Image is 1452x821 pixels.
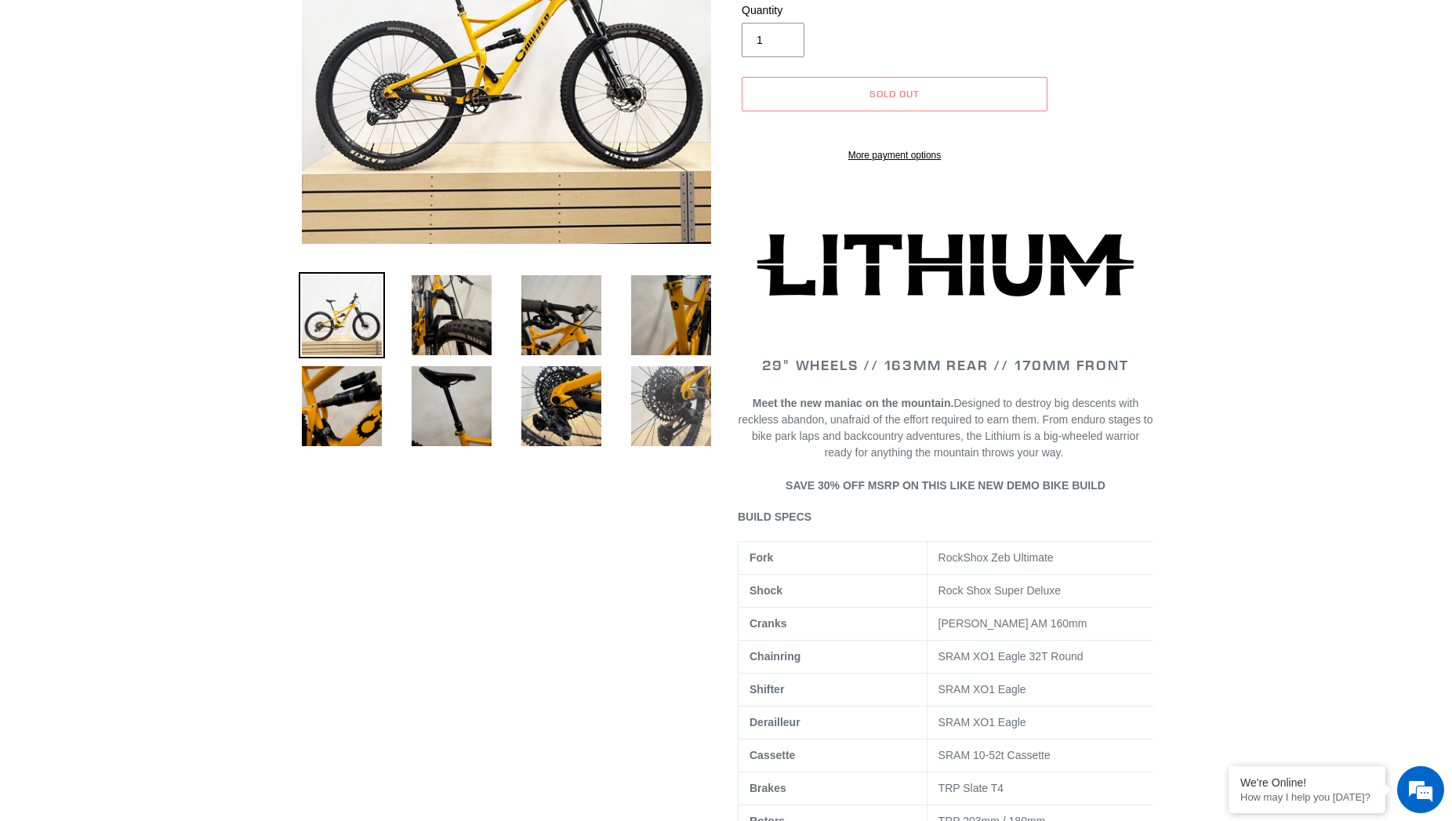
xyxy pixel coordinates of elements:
[786,479,1105,492] span: SAVE 30% OFF MSRP ON THIS LIKE NEW DEMO BIKE BUILD
[753,397,954,409] b: Meet the new maniac on the mountain.
[518,272,604,358] img: Load image into Gallery viewer, DEMO BIKE: LITHIUM - Gnarigold - LG (Complete Bike) # 26
[757,234,1134,296] img: Lithium-Logo_480x480.png
[750,650,800,663] b: Chainring
[927,739,1157,772] td: SRAM 10-52t Cassette
[750,683,784,696] b: Shifter
[750,782,786,794] b: Brakes
[927,772,1157,805] td: TRP Slate T4
[738,510,811,523] span: BUILD SPECS
[869,88,920,100] span: Sold out
[938,617,1087,630] span: [PERSON_NAME] AM 160mm
[1240,776,1374,789] div: We're Online!
[762,356,1128,374] span: 29" WHEELS // 163mm REAR // 170mm FRONT
[750,584,782,597] b: Shock
[628,272,714,358] img: Load image into Gallery viewer, DEMO BIKE: LITHIUM - Gnarigold - LG (Complete Bike) # 26
[518,363,604,449] img: Load image into Gallery viewer, DEMO BIKE: LITHIUM - Gnarigold - LG (Complete Bike) # 26
[938,716,1026,728] span: SRAM XO1 Eagle
[938,584,1061,597] span: Rock Shox Super Deluxe
[938,683,1026,696] span: SRAM XO1 Eagle
[752,413,1153,459] span: From enduro stages to bike park laps and backcountry adventures, the Lithium is a big-wheeled war...
[628,363,714,449] img: Load image into Gallery viewer, DEMO BIKE: LITHIUM - Gnarigold - LG (Complete Bike) # 26
[1240,791,1374,803] p: How may I help you today?
[750,716,800,728] b: Derailleur
[1061,446,1064,459] span: .
[750,749,795,761] b: Cassette
[938,650,1084,663] span: SRAM XO1 Eagle 32T Round
[750,617,786,630] b: Cranks
[938,551,1054,564] span: RockShox Zeb Ultimate
[408,272,495,358] img: Load image into Gallery viewer, DEMO BIKE: LITHIUM - Gnarigold - LG (Complete Bike) # 26
[408,363,495,449] img: Load image into Gallery viewer, DEMO BIKE: LITHIUM - Gnarigold - LG (Complete Bike) # 26
[742,148,1047,162] a: More payment options
[742,2,891,19] label: Quantity
[739,397,1153,459] span: Designed to destroy big descents with reckless abandon, unafraid of the effort required to earn t...
[299,363,385,449] img: Load image into Gallery viewer, DEMO BIKE: LITHIUM - Gnarigold - LG (Complete Bike) # 26
[742,77,1047,111] button: Sold out
[750,551,773,564] b: Fork
[299,272,385,358] img: Load image into Gallery viewer, DEMO BIKE: LITHIUM - Gnarigold - LG (Complete Bike) # 26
